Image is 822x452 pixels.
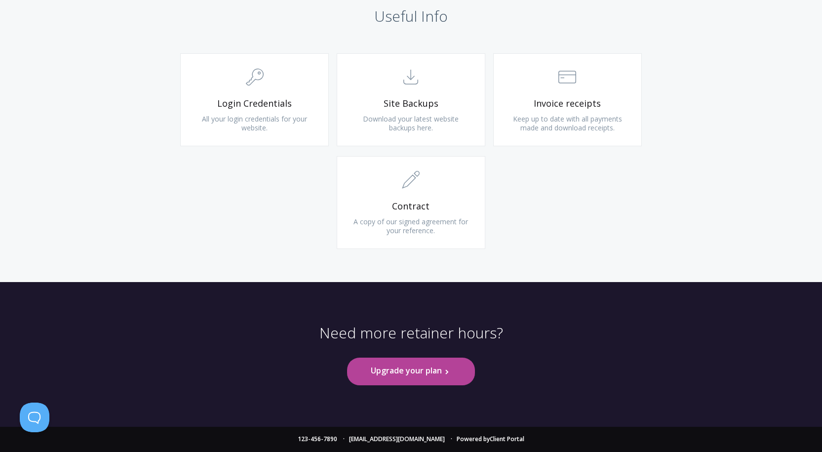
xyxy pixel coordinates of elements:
span: Download your latest website backups here. [363,114,459,132]
iframe: Toggle Customer Support [20,403,49,432]
span: All your login credentials for your website. [202,114,307,132]
a: [EMAIL_ADDRESS][DOMAIN_NAME] [349,435,445,443]
span: Login Credentials [196,98,313,109]
span: A copy of our signed agreement for your reference. [353,217,468,235]
a: Site Backups Download your latest website backups here. [337,53,485,146]
a: Client Portal [490,435,524,443]
a: Invoice receipts Keep up to date with all payments made and download receipts. [493,53,642,146]
p: Need more retainer hours? [319,324,503,358]
span: Contract [352,201,470,212]
a: Upgrade your plan [347,358,474,385]
span: Site Backups [352,98,470,109]
span: Invoice receipts [509,98,626,109]
a: Contract A copy of our signed agreement for your reference. [337,156,485,249]
span: Keep up to date with all payments made and download receipts. [513,114,622,132]
li: Powered by [446,436,524,442]
a: 123-456-7890 [298,435,337,443]
a: Login Credentials All your login credentials for your website. [180,53,329,146]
